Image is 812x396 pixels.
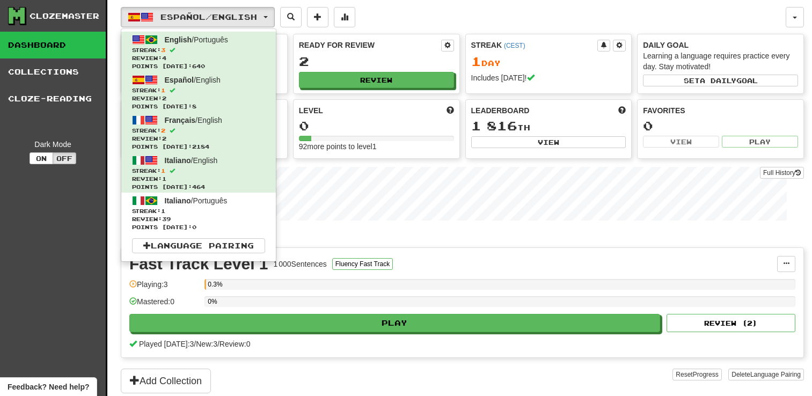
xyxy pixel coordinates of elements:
[132,215,265,223] span: Review: 39
[165,156,218,165] span: / English
[161,208,165,214] span: 1
[121,112,276,152] a: Français/EnglishStreak:2 Review:2Points [DATE]:2184
[165,196,191,205] span: Italiano
[132,207,265,215] span: Streak:
[334,7,355,27] button: More stats
[643,40,798,50] div: Daily Goal
[332,258,393,270] button: Fluency Fast Track
[161,167,165,174] span: 1
[165,116,196,124] span: Français
[121,231,804,242] p: In Progress
[471,105,530,116] span: Leaderboard
[160,12,257,21] span: Español / English
[165,156,191,165] span: Italiano
[165,76,194,84] span: Español
[132,183,265,191] span: Points [DATE]: 464
[132,62,265,70] span: Points [DATE]: 640
[700,77,736,84] span: a daily
[129,256,268,272] div: Fast Track Level 1
[30,152,53,164] button: On
[693,371,719,378] span: Progress
[129,314,660,332] button: Play
[132,102,265,111] span: Points [DATE]: 8
[121,369,211,393] button: Add Collection
[643,119,798,133] div: 0
[299,55,454,68] div: 2
[667,314,795,332] button: Review (2)
[217,340,220,348] span: /
[132,223,265,231] span: Points [DATE]: 0
[471,136,626,148] button: View
[53,152,76,164] button: Off
[299,105,323,116] span: Level
[471,40,598,50] div: Streak
[129,279,199,297] div: Playing: 3
[643,50,798,72] div: Learning a language requires practice every day. Stay motivated!
[722,136,798,148] button: Play
[132,94,265,102] span: Review: 2
[196,340,217,348] span: New: 3
[274,259,327,269] div: 1 000 Sentences
[121,152,276,193] a: Italiano/EnglishStreak:1 Review:1Points [DATE]:464
[307,7,328,27] button: Add sentence to collection
[280,7,302,27] button: Search sentences
[165,35,192,44] span: English
[504,42,525,49] a: (CEST)
[165,196,228,205] span: / Português
[161,47,165,53] span: 3
[471,55,626,69] div: Day
[132,175,265,183] span: Review: 1
[132,46,265,54] span: Streak:
[618,105,626,116] span: This week in points, UTC
[129,296,199,314] div: Mastered: 0
[447,105,454,116] span: Score more points to level up
[121,72,276,112] a: Español/EnglishStreak:1 Review:2Points [DATE]:8
[299,119,454,133] div: 0
[220,340,251,348] span: Review: 0
[132,54,265,62] span: Review: 4
[165,116,222,124] span: / English
[643,105,798,116] div: Favorites
[299,72,454,88] button: Review
[132,143,265,151] span: Points [DATE]: 2184
[132,86,265,94] span: Streak:
[132,127,265,135] span: Streak:
[194,340,196,348] span: /
[299,141,454,152] div: 92 more points to level 1
[121,32,276,72] a: English/PortuguêsStreak:3 Review:4Points [DATE]:640
[672,369,721,380] button: ResetProgress
[165,76,221,84] span: / English
[750,371,801,378] span: Language Pairing
[121,7,275,27] button: Español/English
[471,54,481,69] span: 1
[760,167,804,179] a: Full History
[8,382,89,392] span: Open feedback widget
[132,167,265,175] span: Streak:
[165,35,228,44] span: / Português
[161,87,165,93] span: 1
[139,340,194,348] span: Played [DATE]: 3
[121,193,276,233] a: Italiano/PortuguêsStreak:1 Review:39Points [DATE]:0
[132,238,265,253] a: Language Pairing
[471,118,517,133] span: 1 816
[471,72,626,83] div: Includes [DATE]!
[471,119,626,133] div: th
[299,40,441,50] div: Ready for Review
[728,369,804,380] button: DeleteLanguage Pairing
[30,11,99,21] div: Clozemaster
[132,135,265,143] span: Review: 2
[643,75,798,86] button: Seta dailygoal
[161,127,165,134] span: 2
[643,136,719,148] button: View
[8,139,98,150] div: Dark Mode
